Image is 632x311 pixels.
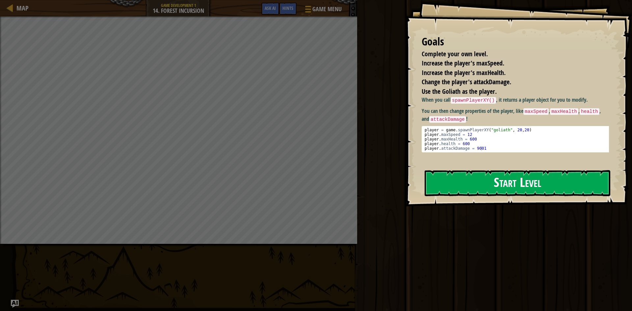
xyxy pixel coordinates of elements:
[550,108,578,115] code: maxHealth
[312,5,342,13] span: Game Menu
[422,77,511,86] span: Change the player's attackDamage.
[422,49,488,58] span: Complete your own level.
[580,108,599,115] code: health
[422,107,614,123] p: You can then change properties of the player, like , , , and !
[16,4,29,13] span: Map
[422,59,504,67] span: Increase the player's maxSpeed.
[422,68,506,77] span: Increase the player's maxHealth.
[13,4,29,13] a: Map
[300,3,346,18] button: Game Menu
[413,68,607,78] li: Increase the player's maxHealth.
[261,3,279,15] button: Ask AI
[282,5,293,11] span: Hints
[422,96,614,104] p: When you call , it returns a player object for you to modify.
[413,59,607,68] li: Increase the player's maxSpeed.
[422,87,497,96] span: Use the Goliath as the player.
[425,170,610,196] button: Start Level
[451,97,496,104] code: spawnPlayerXY()
[523,108,549,115] code: maxSpeed
[422,34,609,49] div: Goals
[413,77,607,87] li: Change the player's attackDamage.
[265,5,276,11] span: Ask AI
[429,116,466,123] code: attackDamage
[11,300,19,308] button: Ask AI
[413,49,607,59] li: Complete your own level.
[413,87,607,96] li: Use the Goliath as the player.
